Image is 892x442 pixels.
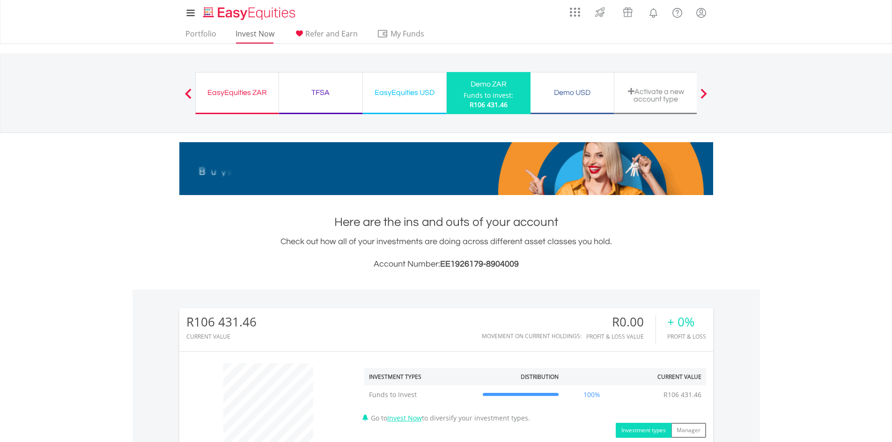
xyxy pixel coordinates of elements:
[186,315,257,329] div: R106 431.46
[570,7,580,17] img: grid-menu-icon.svg
[199,2,299,21] a: Home page
[563,385,620,404] td: 100%
[186,333,257,340] div: CURRENT VALUE
[440,260,519,268] span: EE1926179-8904009
[586,333,656,340] div: Profit & Loss Value
[201,6,299,21] img: EasyEquities_Logo.png
[564,2,586,17] a: AppsGrid
[620,5,635,20] img: vouchers-v2.svg
[667,315,706,329] div: + 0%
[689,2,713,23] a: My Profile
[464,91,513,100] div: Funds to invest:
[377,28,438,40] span: My Funds
[290,29,361,43] a: Refer and Earn
[364,368,478,385] th: Investment Types
[616,423,671,438] button: Investment types
[482,333,582,339] div: Movement on Current Holdings:
[586,315,656,329] div: R0.00
[470,100,508,109] span: R106 431.46
[665,2,689,21] a: FAQ's and Support
[179,142,713,195] img: EasyMortage Promotion Banner
[285,86,357,99] div: TFSA
[201,86,273,99] div: EasyEquities ZAR
[387,413,422,422] a: Invest Now
[521,373,559,381] div: Distribution
[667,333,706,340] div: Profit & Loss
[620,87,692,103] div: Activate a new account type
[179,258,713,271] h3: Account Number:
[641,2,665,21] a: Notifications
[369,86,441,99] div: EasyEquities USD
[536,86,608,99] div: Demo USD
[614,2,641,20] a: Vouchers
[364,385,478,404] td: Funds to Invest
[182,29,220,43] a: Portfolio
[232,29,278,43] a: Invest Now
[179,214,713,231] h1: Here are the ins and outs of your account
[357,359,713,438] div: Go to to diversify your investment types.
[592,5,608,20] img: thrive-v2.svg
[659,385,706,404] td: R106 431.46
[620,368,706,385] th: Current Value
[305,29,358,39] span: Refer and Earn
[671,423,706,438] button: Manager
[179,235,713,271] div: Check out how all of your investments are doing across different asset classes you hold.
[452,78,525,91] div: Demo ZAR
